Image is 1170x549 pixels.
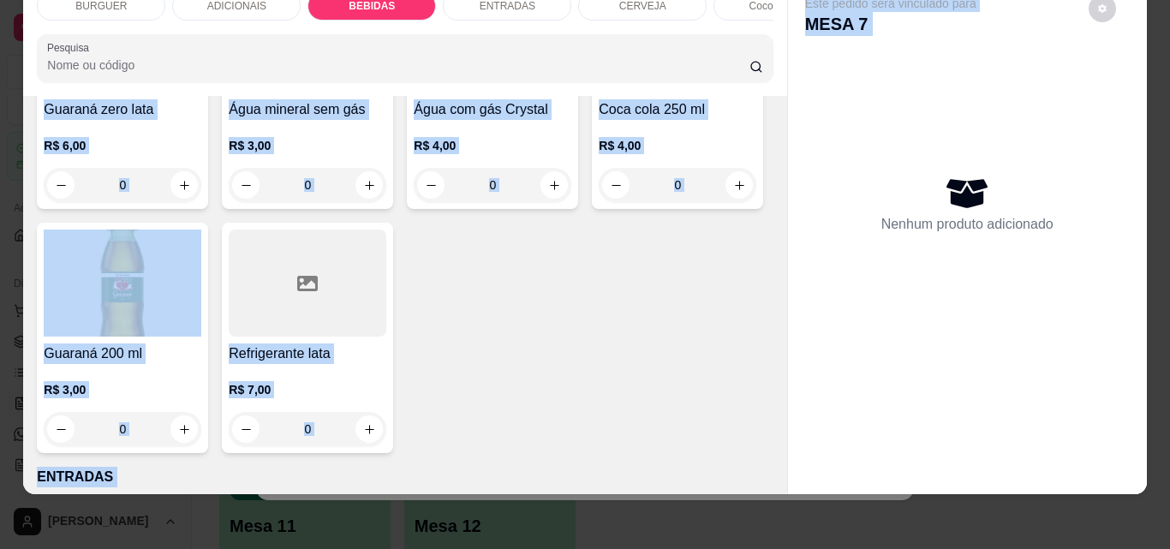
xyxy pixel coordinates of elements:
[599,137,756,154] p: R$ 4,00
[725,171,753,199] button: increase-product-quantity
[414,99,571,120] h4: Água com gás Crystal
[47,40,95,55] label: Pesquisa
[47,415,75,443] button: decrease-product-quantity
[602,171,630,199] button: decrease-product-quantity
[417,171,445,199] button: decrease-product-quantity
[229,381,386,398] p: R$ 7,00
[47,57,749,74] input: Pesquisa
[37,467,773,487] p: ENTRADAS
[232,415,260,443] button: decrease-product-quantity
[540,171,568,199] button: increase-product-quantity
[170,415,198,443] button: increase-product-quantity
[881,214,1054,235] p: Nenhum produto adicionado
[232,171,260,199] button: decrease-product-quantity
[44,381,201,398] p: R$ 3,00
[414,137,571,154] p: R$ 4,00
[44,137,201,154] p: R$ 6,00
[229,343,386,364] h4: Refrigerante lata
[229,99,386,120] h4: Água mineral sem gás
[355,415,383,443] button: increase-product-quantity
[599,99,756,120] h4: Coca cola 250 ml
[355,171,383,199] button: increase-product-quantity
[44,230,201,337] img: product-image
[44,343,201,364] h4: Guaraná 200 ml
[47,171,75,199] button: decrease-product-quantity
[44,99,201,120] h4: Guaraná zero lata
[805,12,976,36] p: MESA 7
[229,137,386,154] p: R$ 3,00
[170,171,198,199] button: increase-product-quantity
